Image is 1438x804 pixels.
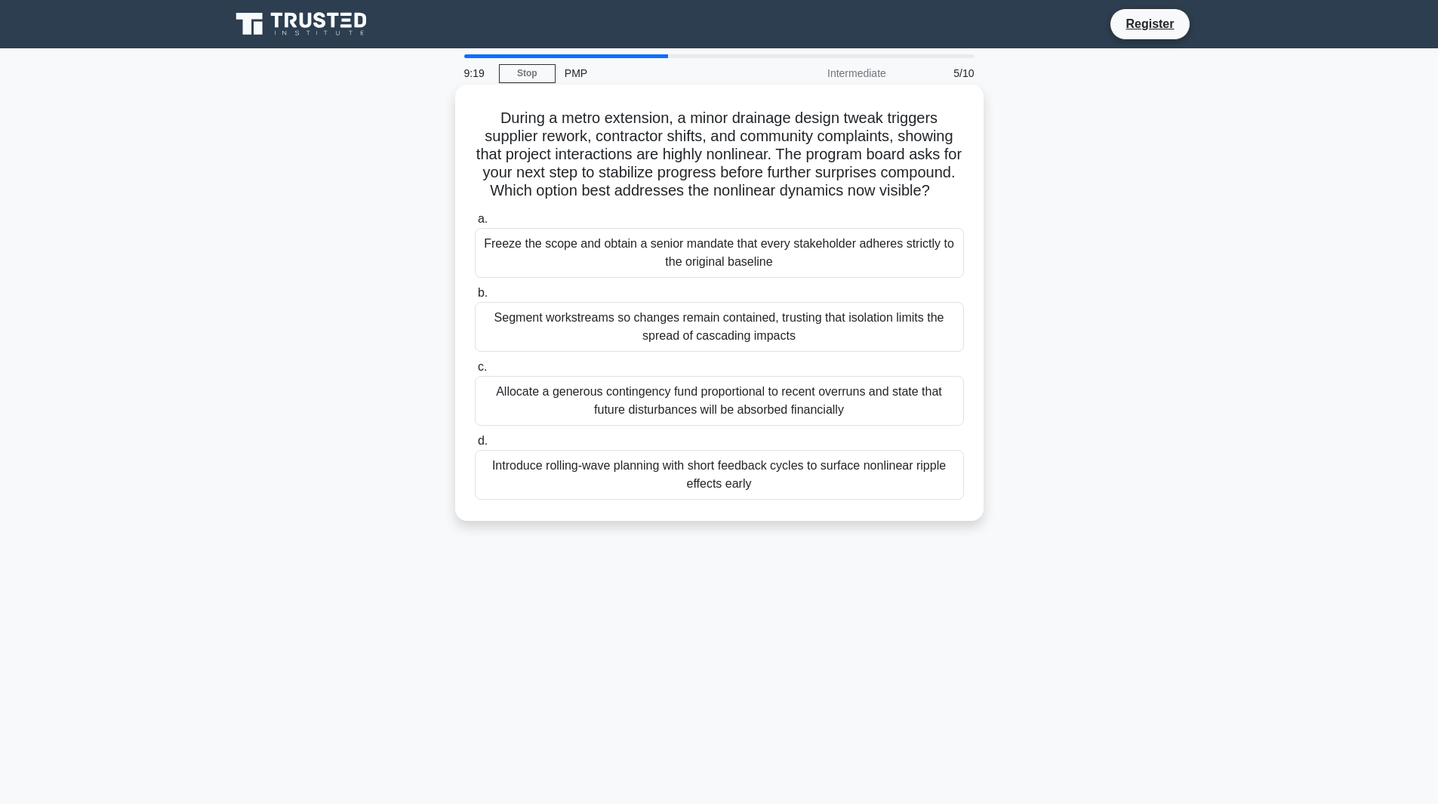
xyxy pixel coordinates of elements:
span: a. [478,212,488,225]
h5: During a metro extension, a minor drainage design tweak triggers supplier rework, contractor shif... [473,109,965,201]
span: b. [478,286,488,299]
a: Stop [499,64,556,83]
div: PMP [556,58,763,88]
a: Register [1116,14,1183,33]
span: d. [478,434,488,447]
div: Intermediate [763,58,895,88]
div: 9:19 [455,58,499,88]
div: Allocate a generous contingency fund proportional to recent overruns and state that future distur... [475,376,964,426]
div: Freeze the scope and obtain a senior mandate that every stakeholder adheres strictly to the origi... [475,228,964,278]
span: c. [478,360,487,373]
div: Segment workstreams so changes remain contained, trusting that isolation limits the spread of cas... [475,302,964,352]
div: 5/10 [895,58,984,88]
div: Introduce rolling-wave planning with short feedback cycles to surface nonlinear ripple effects early [475,450,964,500]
